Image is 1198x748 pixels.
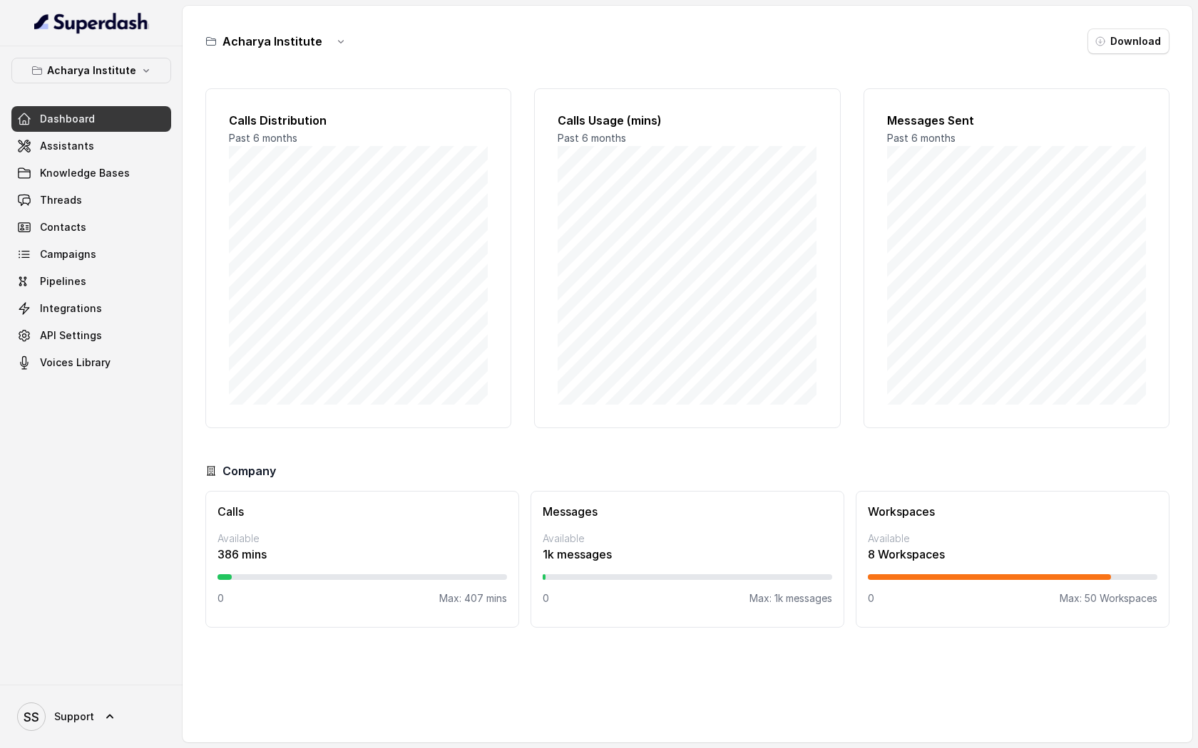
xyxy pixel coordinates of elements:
[40,328,102,343] span: API Settings
[11,323,171,348] a: API Settings
[543,503,832,520] h3: Messages
[1087,28,1169,54] button: Download
[543,531,832,546] p: Available
[887,112,1146,129] h2: Messages Sent
[11,133,171,159] a: Assistants
[868,503,1157,520] h3: Workspaces
[11,296,171,321] a: Integrations
[54,710,94,724] span: Support
[749,591,832,606] p: Max: 1k messages
[40,112,95,126] span: Dashboard
[229,112,488,129] h2: Calls Distribution
[40,193,82,207] span: Threads
[40,139,94,153] span: Assistants
[11,58,171,83] button: Acharya Institute
[11,350,171,375] a: Voices Library
[229,132,297,144] span: Past 6 months
[11,269,171,294] a: Pipelines
[40,355,111,370] span: Voices Library
[887,132,956,144] span: Past 6 months
[11,106,171,132] a: Dashboard
[868,531,1157,546] p: Available
[1060,591,1157,606] p: Max: 50 Workspaces
[34,11,149,34] img: light.svg
[40,274,86,289] span: Pipelines
[543,546,832,563] p: 1k messages
[558,132,626,144] span: Past 6 months
[217,591,224,606] p: 0
[439,591,507,606] p: Max: 407 mins
[222,33,322,50] h3: Acharya Institute
[11,214,171,240] a: Contacts
[11,697,171,737] a: Support
[868,546,1157,563] p: 8 Workspaces
[40,301,102,316] span: Integrations
[40,247,96,261] span: Campaigns
[222,462,276,479] h3: Company
[558,112,816,129] h2: Calls Usage (mins)
[11,241,171,267] a: Campaigns
[868,591,874,606] p: 0
[40,220,86,234] span: Contacts
[11,160,171,186] a: Knowledge Bases
[217,546,507,563] p: 386 mins
[543,591,549,606] p: 0
[217,531,507,546] p: Available
[47,62,136,79] p: Acharya Institute
[217,503,507,520] h3: Calls
[11,187,171,213] a: Threads
[40,166,130,180] span: Knowledge Bases
[24,710,39,724] text: SS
